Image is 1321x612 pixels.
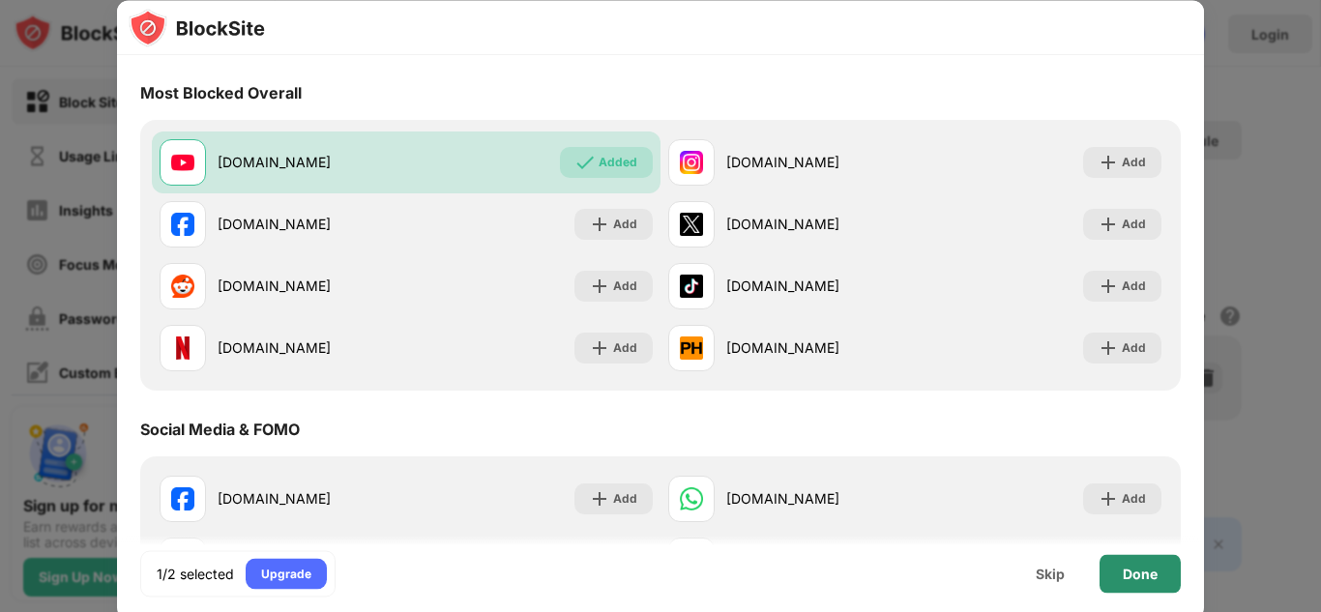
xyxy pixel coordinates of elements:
[140,420,300,439] div: Social Media & FOMO
[680,213,703,236] img: favicons
[261,564,311,583] div: Upgrade
[171,336,194,360] img: favicons
[140,83,302,102] div: Most Blocked Overall
[218,277,406,297] div: [DOMAIN_NAME]
[218,153,406,173] div: [DOMAIN_NAME]
[726,489,915,510] div: [DOMAIN_NAME]
[1123,566,1158,581] div: Done
[680,487,703,510] img: favicons
[171,487,194,510] img: favicons
[1122,338,1146,358] div: Add
[613,215,637,234] div: Add
[726,153,915,173] div: [DOMAIN_NAME]
[157,564,234,583] div: 1/2 selected
[129,8,265,46] img: logo-blocksite.svg
[171,151,194,174] img: favicons
[1122,277,1146,296] div: Add
[171,275,194,298] img: favicons
[613,489,637,509] div: Add
[171,213,194,236] img: favicons
[218,489,406,510] div: [DOMAIN_NAME]
[1036,566,1065,581] div: Skip
[726,338,915,359] div: [DOMAIN_NAME]
[599,153,637,172] div: Added
[726,277,915,297] div: [DOMAIN_NAME]
[613,277,637,296] div: Add
[680,336,703,360] img: favicons
[1122,153,1146,172] div: Add
[613,338,637,358] div: Add
[218,215,406,235] div: [DOMAIN_NAME]
[680,151,703,174] img: favicons
[726,215,915,235] div: [DOMAIN_NAME]
[1122,215,1146,234] div: Add
[680,275,703,298] img: favicons
[218,338,406,359] div: [DOMAIN_NAME]
[1122,489,1146,509] div: Add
